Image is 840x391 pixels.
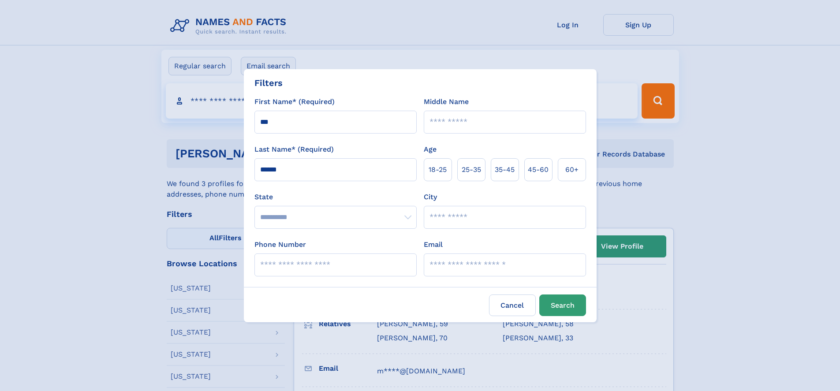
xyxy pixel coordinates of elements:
[424,97,469,107] label: Middle Name
[429,164,447,175] span: 18‑25
[424,144,437,155] label: Age
[539,294,586,316] button: Search
[254,76,283,89] div: Filters
[462,164,481,175] span: 25‑35
[424,192,437,202] label: City
[528,164,549,175] span: 45‑60
[565,164,579,175] span: 60+
[254,144,334,155] label: Last Name* (Required)
[254,192,417,202] label: State
[495,164,515,175] span: 35‑45
[254,239,306,250] label: Phone Number
[254,97,335,107] label: First Name* (Required)
[424,239,443,250] label: Email
[489,294,536,316] label: Cancel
